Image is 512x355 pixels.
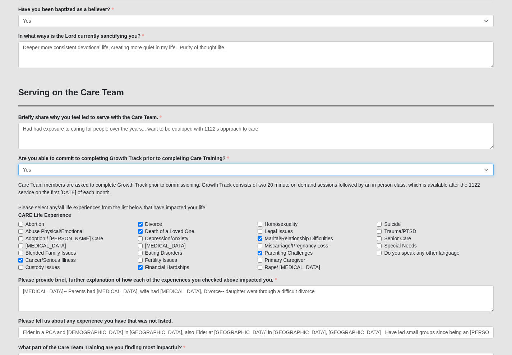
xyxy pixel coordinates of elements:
label: Briefly share why you feel led to serve with the Care Team. [18,114,162,121]
span: [MEDICAL_DATA] [26,242,66,249]
span: Death of a Loved One [145,228,194,235]
span: Special Needs [384,242,416,249]
label: Are you able to commit to completing Growth Track prior to completing Care Training? [18,155,229,162]
input: Marital/Relationship Difficulties [258,236,262,241]
input: Depression/Anxiety [138,236,143,241]
input: Suicide [377,222,382,227]
label: Have you been baptized as a believer? [18,6,114,13]
h3: Serving on the Care Team [18,87,494,98]
label: Please tell us about any experience you have that was not listed. [18,317,173,324]
input: Divorce [138,222,143,227]
input: Abortion [18,222,23,227]
span: Eating Disorders [145,249,183,256]
span: Senior Care [384,235,411,242]
span: [MEDICAL_DATA] [145,242,186,249]
span: Miscarriage/Pregnancy Loss [265,242,328,249]
input: Death of a Loved One [138,229,143,234]
span: Cancer/Serious Illness [26,256,76,264]
span: Financial Hardships [145,264,189,271]
label: In what ways is the Lord currently sanctifying you? [18,32,144,40]
span: Divorce [145,220,162,228]
span: Rape/ [MEDICAL_DATA] [265,264,320,271]
input: Blended Family Issues [18,251,23,255]
input: Do you speak any other language [377,251,382,255]
label: Please provide brief, further explanation of how each of the experiences you checked above impact... [18,276,277,283]
span: Suicide [384,220,401,228]
input: Abuse Physical/Emotional [18,229,23,234]
input: Adoption / [PERSON_NAME] Care [18,236,23,241]
span: Depression/Anxiety [145,235,189,242]
input: Eating Disorders [138,251,143,255]
input: Special Needs [377,244,382,248]
input: Senior Care [377,236,382,241]
span: Homosexuality [265,220,298,228]
input: [MEDICAL_DATA] [138,244,143,248]
input: Primary Caregiver [258,258,262,263]
input: Fertility Issues [138,258,143,263]
input: Trauma/PTSD [377,229,382,234]
span: Legal Issues [265,228,293,235]
input: Rape/ [MEDICAL_DATA] [258,265,262,270]
input: Cancer/Serious Illness [18,258,23,263]
span: Parenting Challenges [265,249,313,256]
span: Custody Issues [26,264,60,271]
input: Homosexuality [258,222,262,227]
input: Miscarriage/Pregnancy Loss [258,244,262,248]
span: Marital/Relationship Difficulties [265,235,333,242]
span: Abuse Physical/Emotional [26,228,84,235]
input: Custody Issues [18,265,23,270]
input: Financial Hardships [138,265,143,270]
input: [MEDICAL_DATA] [18,244,23,248]
input: Legal Issues [258,229,262,234]
span: Primary Caregiver [265,256,305,264]
span: Do you speak any other language [384,249,459,256]
span: Trauma/PTSD [384,228,416,235]
label: What part of the Care Team Training are you finding most impactful? [18,344,186,351]
span: Fertility Issues [145,256,177,264]
label: CARE Life Experience [18,211,71,219]
span: Adoption / [PERSON_NAME] Care [26,235,103,242]
span: Blended Family Issues [26,249,76,256]
span: Abortion [26,220,44,228]
input: Parenting Challenges [258,251,262,255]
